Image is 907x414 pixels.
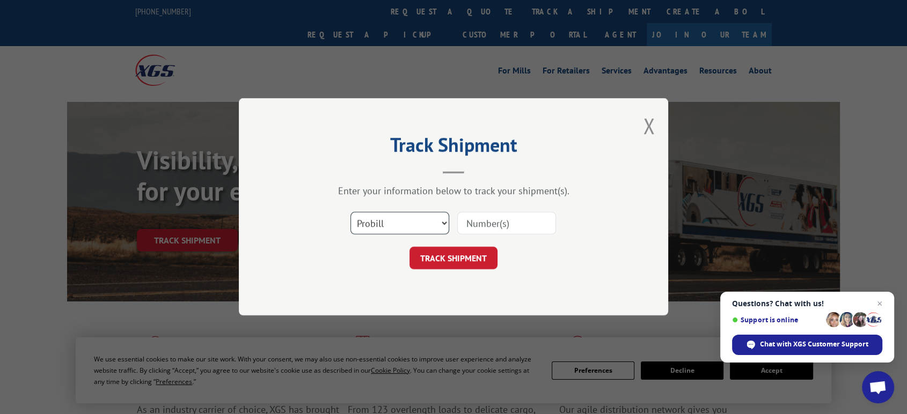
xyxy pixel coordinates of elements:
[873,297,886,310] span: Close chat
[862,371,894,403] div: Open chat
[457,212,556,235] input: Number(s)
[292,185,615,197] div: Enter your information below to track your shipment(s).
[732,299,882,308] span: Questions? Chat with us!
[409,247,498,270] button: TRACK SHIPMENT
[732,316,822,324] span: Support is online
[292,137,615,158] h2: Track Shipment
[643,112,655,140] button: Close modal
[760,339,868,349] span: Chat with XGS Customer Support
[732,335,882,355] div: Chat with XGS Customer Support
